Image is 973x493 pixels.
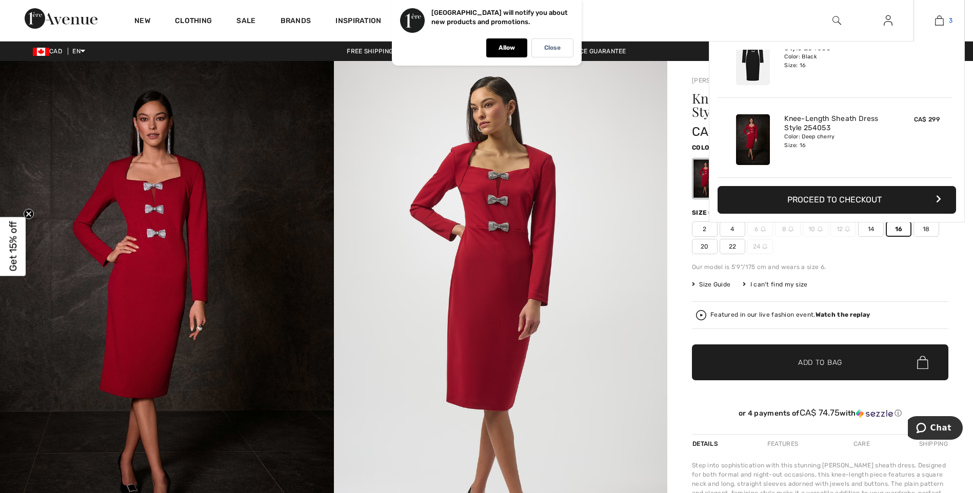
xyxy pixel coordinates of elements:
span: 6 [747,221,773,237]
p: Allow [499,44,515,52]
a: Sign In [876,14,901,27]
button: Close teaser [24,209,34,219]
strong: Watch the replay [816,311,870,318]
span: 16 [886,221,911,237]
img: My Bag [935,14,944,27]
span: 12 [830,221,856,237]
span: Add to Bag [798,357,842,368]
a: [PERSON_NAME] [692,77,743,84]
img: Canadian Dollar [33,48,49,56]
img: ring-m.svg [788,227,793,232]
a: Lowest Price Guarantee [535,48,634,55]
span: Get 15% off [7,221,19,272]
div: Details [692,435,721,453]
img: ring-m.svg [845,227,850,232]
img: My Info [884,14,892,27]
img: 1ère Avenue [25,8,97,29]
div: or 4 payments of with [692,408,948,418]
button: Proceed to Checkout [718,186,956,214]
p: Close [544,44,561,52]
a: Brands [281,16,311,27]
span: 10 [803,221,828,237]
span: Inspiration [335,16,381,27]
span: CA$ 299 [914,116,940,123]
img: Bag.svg [917,356,928,369]
span: 8 [775,221,801,237]
div: Color: Black Size: 16 [784,53,885,69]
a: Clothing [175,16,212,27]
img: Knee-Length Sheath Dress Style 254053 [736,114,770,165]
p: [GEOGRAPHIC_DATA] will notify you about new products and promotions. [431,9,568,26]
img: Watch the replay [696,310,706,320]
a: New [134,16,150,27]
div: Features [759,435,807,453]
span: CAD [33,48,66,55]
button: Add to Bag [692,344,948,380]
span: Size Guide [692,280,730,289]
span: 24 [747,239,773,254]
iframe: Opens a widget where you can chat to one of our agents [908,416,963,442]
div: Our model is 5'9"/175 cm and wears a size 6. [692,262,948,272]
div: Size ([GEOGRAPHIC_DATA]/[GEOGRAPHIC_DATA]): [692,208,863,217]
img: Knee-Length Sheath Dress Style 254053 [736,34,770,85]
div: or 4 payments ofCA$ 74.75withSezzle Click to learn more about Sezzle [692,408,948,422]
div: Deep cherry [693,159,720,198]
img: ring-m.svg [818,227,823,232]
span: 3 [949,16,952,25]
span: 4 [720,221,745,237]
a: 3 [914,14,964,27]
img: search the website [832,14,841,27]
span: EN [72,48,85,55]
a: Sale [236,16,255,27]
span: 20 [692,239,718,254]
span: 14 [858,221,884,237]
div: Color: Deep cherry Size: 16 [784,133,885,149]
div: Featured in our live fashion event. [710,312,870,318]
span: CA$ 299 [692,125,742,139]
img: ring-m.svg [762,244,767,249]
div: I can't find my size [743,280,807,289]
span: 22 [720,239,745,254]
img: ring-m.svg [761,227,766,232]
span: Color: [692,144,716,151]
span: 2 [692,221,718,237]
div: Care [845,435,879,453]
a: Free shipping on orders over $99 [339,48,469,55]
div: Shipping [917,435,948,453]
span: CA$ 74.75 [800,407,840,418]
h1: Knee-length Sheath Dress Style 254053 [692,92,906,118]
span: 18 [914,221,939,237]
img: Sezzle [856,409,893,418]
a: Knee-Length Sheath Dress Style 254053 [784,114,885,133]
